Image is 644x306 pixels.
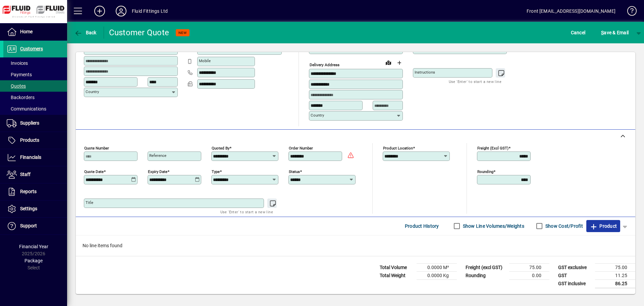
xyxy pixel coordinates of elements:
[3,218,67,234] a: Support
[212,169,220,174] mat-label: Type
[7,106,46,112] span: Communications
[20,206,37,211] span: Settings
[555,263,595,271] td: GST exclusive
[477,145,508,150] mat-label: Freight (excl GST)
[20,155,41,160] span: Financials
[462,271,509,279] td: Rounding
[148,169,167,174] mat-label: Expiry date
[20,29,33,34] span: Home
[72,27,98,39] button: Back
[7,95,35,100] span: Backorders
[289,169,300,174] mat-label: Status
[3,24,67,40] a: Home
[595,271,635,279] td: 11.25
[3,80,67,92] a: Quotes
[3,57,67,69] a: Invoices
[586,220,620,232] button: Product
[415,70,435,75] mat-label: Instructions
[220,208,273,216] mat-hint: Use 'Enter' to start a new line
[149,153,166,158] mat-label: Reference
[7,83,26,89] span: Quotes
[571,27,586,38] span: Cancel
[86,200,93,205] mat-label: Title
[477,169,493,174] mat-label: Rounding
[383,57,394,68] a: View on map
[3,103,67,115] a: Communications
[3,183,67,200] a: Reports
[402,220,442,232] button: Product History
[598,27,632,39] button: Save & Email
[86,89,99,94] mat-label: Country
[449,78,501,85] mat-hint: Use 'Enter' to start a new line
[89,5,110,17] button: Add
[74,30,97,35] span: Back
[555,271,595,279] td: GST
[67,27,104,39] app-page-header-button: Back
[3,132,67,149] a: Products
[394,57,405,68] button: Choose address
[199,58,211,63] mat-label: Mobile
[417,263,457,271] td: 0.0000 M³
[3,69,67,80] a: Payments
[76,235,635,256] div: No line items found
[7,60,28,66] span: Invoices
[20,223,37,228] span: Support
[20,189,37,194] span: Reports
[376,271,417,279] td: Total Weight
[622,1,636,23] a: Knowledge Base
[20,120,39,126] span: Suppliers
[212,145,229,150] mat-label: Quoted by
[509,271,549,279] td: 0.00
[109,27,169,38] div: Customer Quote
[3,149,67,166] a: Financials
[462,263,509,271] td: Freight (excl GST)
[84,145,109,150] mat-label: Quote number
[383,145,413,150] mat-label: Product location
[289,145,313,150] mat-label: Order number
[555,279,595,288] td: GST inclusive
[527,6,615,16] div: Front [EMAIL_ADDRESS][DOMAIN_NAME]
[595,263,635,271] td: 75.00
[20,137,39,143] span: Products
[178,31,187,35] span: NEW
[3,92,67,103] a: Backorders
[601,30,604,35] span: S
[601,27,629,38] span: ave & Email
[3,166,67,183] a: Staff
[84,169,104,174] mat-label: Quote date
[509,263,549,271] td: 75.00
[20,46,43,51] span: Customers
[24,258,43,263] span: Package
[132,6,168,16] div: Fluid Fittings Ltd
[405,221,439,231] span: Product History
[311,113,324,118] mat-label: Country
[417,271,457,279] td: 0.0000 Kg
[569,27,587,39] button: Cancel
[376,263,417,271] td: Total Volume
[595,279,635,288] td: 86.25
[20,172,31,177] span: Staff
[462,223,524,229] label: Show Line Volumes/Weights
[3,115,67,132] a: Suppliers
[19,244,48,249] span: Financial Year
[7,72,32,77] span: Payments
[544,223,583,229] label: Show Cost/Profit
[3,201,67,217] a: Settings
[590,221,617,231] span: Product
[110,5,132,17] button: Profile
